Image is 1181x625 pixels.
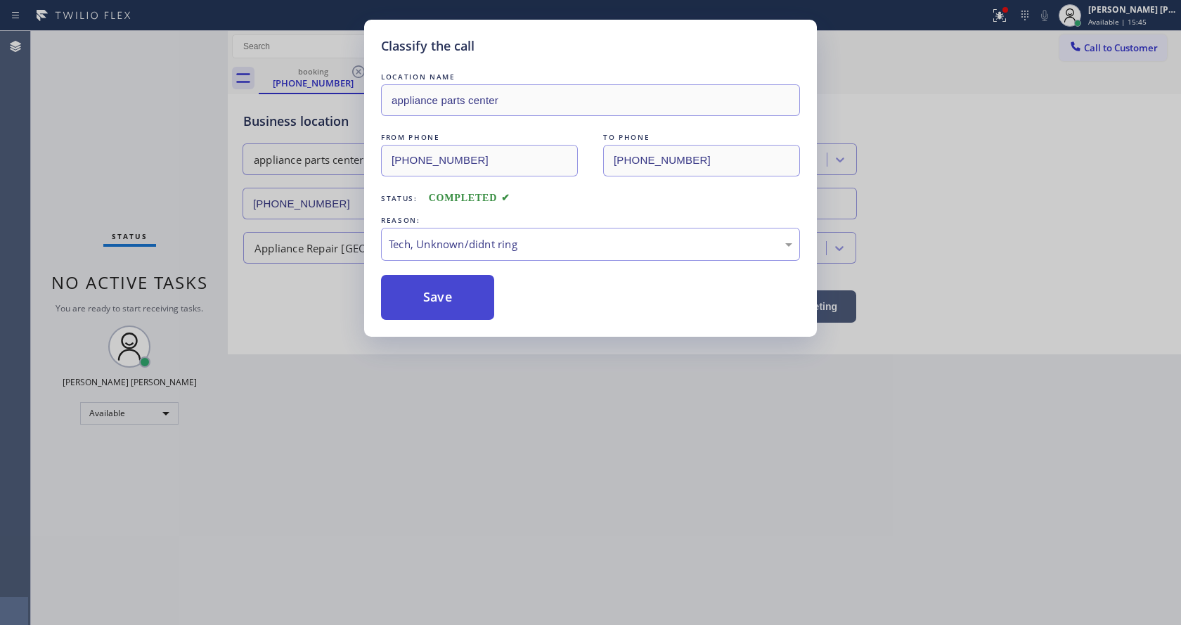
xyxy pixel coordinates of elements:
[381,213,800,228] div: REASON:
[381,145,578,176] input: From phone
[381,37,475,56] h5: Classify the call
[381,70,800,84] div: LOCATION NAME
[381,130,578,145] div: FROM PHONE
[603,145,800,176] input: To phone
[381,193,418,203] span: Status:
[381,275,494,320] button: Save
[603,130,800,145] div: TO PHONE
[429,193,510,203] span: COMPLETED
[389,236,792,252] div: Tech, Unknown/didnt ring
